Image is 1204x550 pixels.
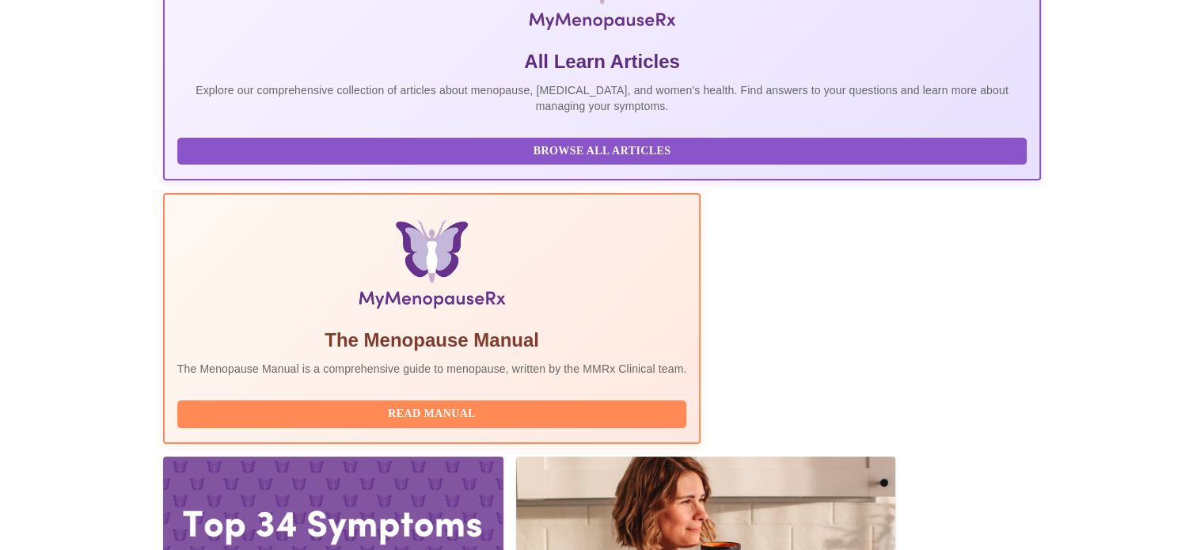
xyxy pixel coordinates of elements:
[177,361,687,377] p: The Menopause Manual is a comprehensive guide to menopause, written by the MMRx Clinical team.
[177,400,687,428] button: Read Manual
[258,220,606,315] img: Menopause Manual
[177,138,1027,165] button: Browse All Articles
[177,82,1027,114] p: Explore our comprehensive collection of articles about menopause, [MEDICAL_DATA], and women's hea...
[177,406,691,419] a: Read Manual
[193,142,1012,161] span: Browse All Articles
[177,328,687,353] h5: The Menopause Manual
[177,143,1031,157] a: Browse All Articles
[193,404,671,424] span: Read Manual
[177,49,1027,74] h5: All Learn Articles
